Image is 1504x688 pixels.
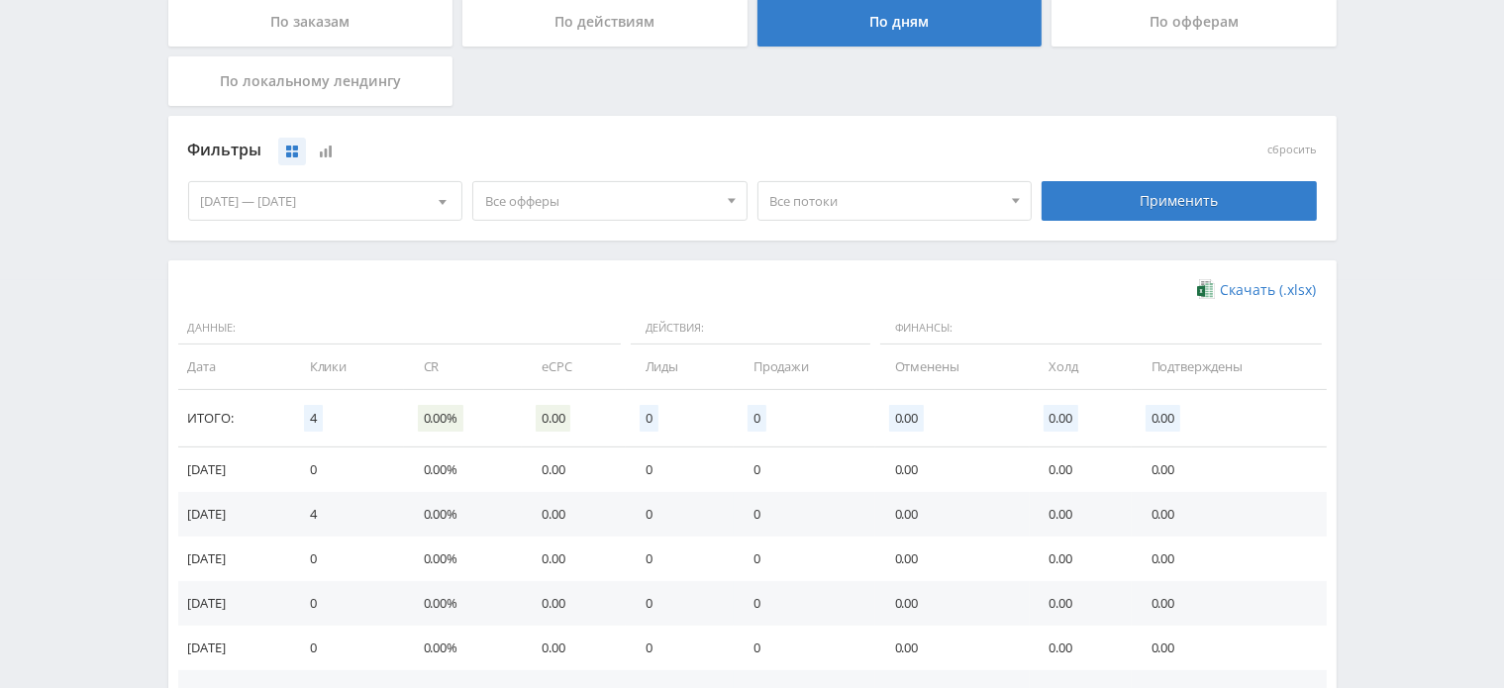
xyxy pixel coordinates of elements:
td: Клики [290,344,404,389]
td: Продажи [734,344,875,389]
td: [DATE] [178,492,290,537]
td: 0 [734,447,875,492]
td: 0 [734,581,875,626]
td: 0 [626,626,734,670]
td: eCPC [522,344,626,389]
span: Финансы: [880,312,1322,345]
td: 0.00 [875,447,1030,492]
span: 0.00 [1044,405,1078,432]
td: 0.00 [1132,447,1327,492]
td: Итого: [178,390,290,447]
td: 0.00 [522,537,626,581]
td: 0.00 [1132,581,1327,626]
span: 0.00% [418,405,463,432]
td: 0.00% [404,492,522,537]
span: Все потоки [770,182,1002,220]
div: [DATE] — [DATE] [189,182,462,220]
td: 0.00% [404,447,522,492]
td: 0 [290,581,404,626]
td: Лиды [626,344,734,389]
td: 0 [290,447,404,492]
td: [DATE] [178,581,290,626]
td: CR [404,344,522,389]
td: 0.00 [1132,626,1327,670]
td: 0.00% [404,626,522,670]
td: 0.00% [404,581,522,626]
span: Скачать (.xlsx) [1221,282,1317,298]
td: 0.00 [1030,447,1132,492]
span: 0 [748,405,766,432]
td: 0.00 [875,581,1030,626]
td: 0 [626,447,734,492]
td: Подтверждены [1132,344,1327,389]
td: 0.00 [875,537,1030,581]
td: 0.00% [404,537,522,581]
img: xlsx [1197,279,1214,299]
td: 0 [626,581,734,626]
td: 4 [290,492,404,537]
td: 0.00 [1132,537,1327,581]
td: 0.00 [875,626,1030,670]
td: 0 [734,492,875,537]
td: [DATE] [178,537,290,581]
td: Дата [178,344,290,389]
span: 0.00 [1146,405,1180,432]
span: Действия: [631,312,870,345]
td: 0 [626,492,734,537]
div: По локальному лендингу [168,56,453,106]
span: Все офферы [485,182,717,220]
td: Холд [1030,344,1132,389]
td: 0.00 [522,492,626,537]
td: [DATE] [178,447,290,492]
span: 0.00 [889,405,924,432]
div: Применить [1042,181,1317,221]
td: 0.00 [875,492,1030,537]
td: 0.00 [1030,537,1132,581]
a: Скачать (.xlsx) [1197,280,1316,300]
td: Отменены [875,344,1030,389]
td: 0 [290,626,404,670]
button: сбросить [1268,144,1317,156]
span: 0 [640,405,658,432]
td: 0 [626,537,734,581]
span: 4 [304,405,323,432]
td: 0.00 [522,447,626,492]
div: Фильтры [188,136,1033,165]
td: 0.00 [1132,492,1327,537]
td: 0 [734,537,875,581]
td: 0.00 [1030,626,1132,670]
td: 0 [734,626,875,670]
td: [DATE] [178,626,290,670]
td: 0.00 [1030,581,1132,626]
td: 0.00 [522,626,626,670]
span: 0.00 [536,405,570,432]
td: 0.00 [522,581,626,626]
td: 0.00 [1030,492,1132,537]
span: Данные: [178,312,621,345]
td: 0 [290,537,404,581]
